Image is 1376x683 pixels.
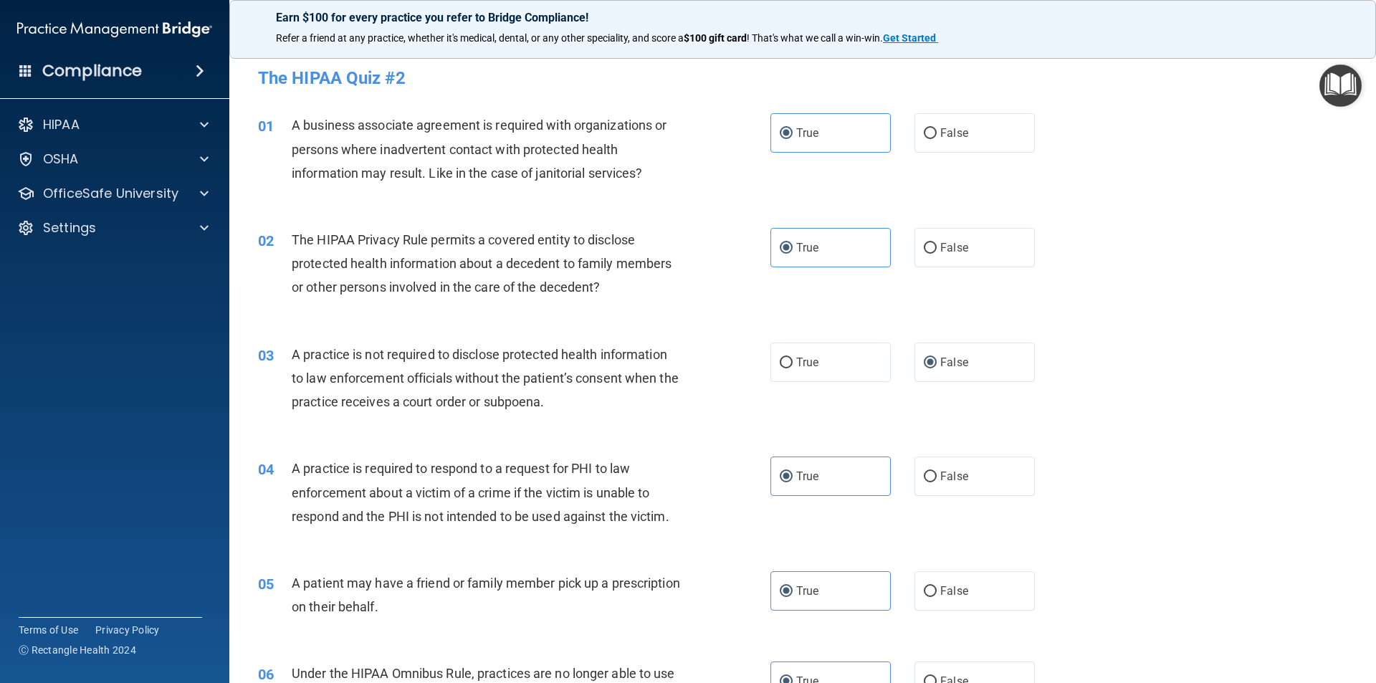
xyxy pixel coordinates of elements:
span: 03 [258,347,274,364]
strong: $100 gift card [684,32,747,44]
a: HIPAA [17,116,209,133]
h4: Compliance [42,61,142,81]
span: False [940,469,968,483]
span: A business associate agreement is required with organizations or persons where inadvertent contac... [292,118,666,180]
span: Ⓒ Rectangle Health 2024 [19,643,136,657]
p: Settings [43,219,96,237]
span: False [940,355,968,369]
p: OfficeSafe University [43,185,178,202]
input: True [780,128,793,139]
span: ! That's what we call a win-win. [747,32,883,44]
input: False [924,128,937,139]
span: A practice is not required to disclose protected health information to law enforcement officials ... [292,347,679,409]
input: True [780,472,793,482]
p: OSHA [43,151,79,168]
span: 04 [258,461,274,478]
input: False [924,358,937,368]
a: OfficeSafe University [17,185,209,202]
span: True [796,584,818,598]
a: Terms of Use [19,623,78,637]
p: Earn $100 for every practice you refer to Bridge Compliance! [276,11,1329,24]
span: True [796,241,818,254]
span: True [796,355,818,369]
strong: Get Started [883,32,936,44]
span: 06 [258,666,274,683]
span: A patient may have a friend or family member pick up a prescription on their behalf. [292,575,680,614]
input: False [924,243,937,254]
span: A practice is required to respond to a request for PHI to law enforcement about a victim of a cri... [292,461,669,523]
input: False [924,472,937,482]
button: Open Resource Center [1319,65,1362,107]
span: 01 [258,118,274,135]
a: Settings [17,219,209,237]
span: 05 [258,575,274,593]
span: True [796,469,818,483]
input: True [780,358,793,368]
input: True [780,243,793,254]
input: False [924,586,937,597]
h4: The HIPAA Quiz #2 [258,69,1347,87]
span: False [940,584,968,598]
span: Refer a friend at any practice, whether it's medical, dental, or any other speciality, and score a [276,32,684,44]
a: Privacy Policy [95,623,160,637]
a: Get Started [883,32,938,44]
input: True [780,586,793,597]
span: True [796,126,818,140]
span: The HIPAA Privacy Rule permits a covered entity to disclose protected health information about a ... [292,232,672,295]
span: 02 [258,232,274,249]
a: OSHA [17,151,209,168]
span: False [940,241,968,254]
p: HIPAA [43,116,80,133]
span: False [940,126,968,140]
img: PMB logo [17,15,212,44]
